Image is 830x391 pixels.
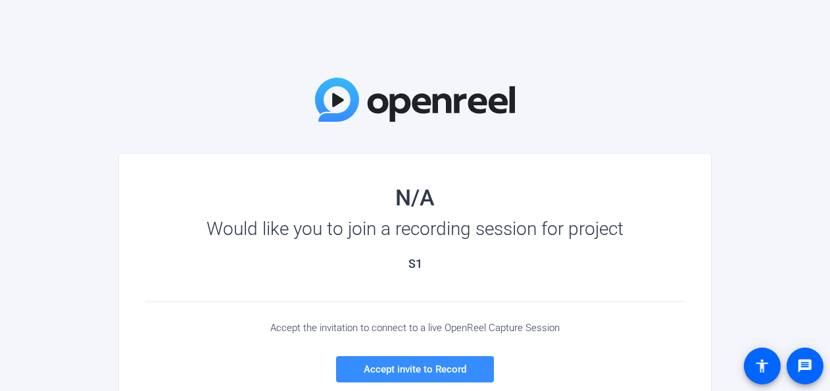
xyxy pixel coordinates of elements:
[754,358,770,374] mat-icon: accessibility
[797,358,813,374] mat-icon: message
[145,219,685,240] div: Would like you to join a recording session for project
[145,257,685,271] h2: S1
[145,322,685,334] div: Accept the invitation to connect to a live OpenReel Capture Session
[145,187,685,208] div: N/A
[315,78,515,122] img: OpenReel Logo
[336,356,494,382] a: Accept invite to Record
[364,363,466,375] span: Accept invite to Record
